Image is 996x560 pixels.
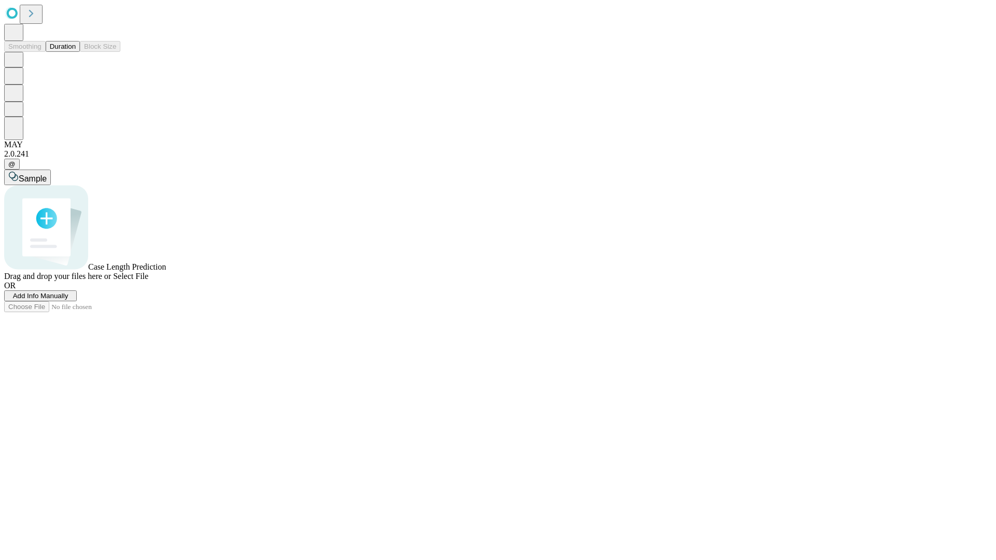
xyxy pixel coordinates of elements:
[80,41,120,52] button: Block Size
[4,149,992,159] div: 2.0.241
[113,272,148,281] span: Select File
[8,160,16,168] span: @
[13,292,68,300] span: Add Info Manually
[4,272,111,281] span: Drag and drop your files here or
[4,41,46,52] button: Smoothing
[4,290,77,301] button: Add Info Manually
[88,262,166,271] span: Case Length Prediction
[4,170,51,185] button: Sample
[46,41,80,52] button: Duration
[4,159,20,170] button: @
[19,174,47,183] span: Sample
[4,140,992,149] div: MAY
[4,281,16,290] span: OR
